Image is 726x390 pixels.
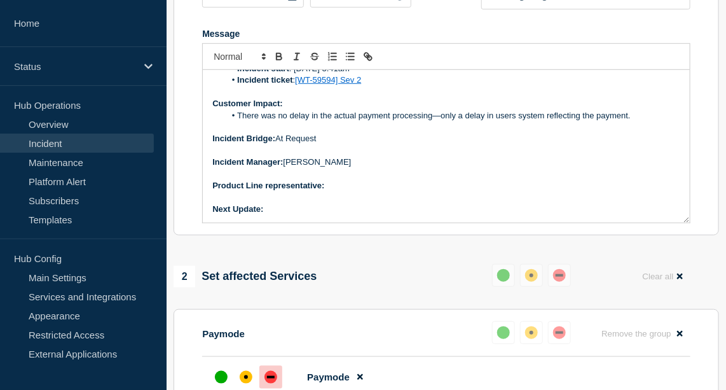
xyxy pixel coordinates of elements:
[306,49,324,64] button: Toggle strikethrough text
[215,371,228,384] div: up
[212,204,263,214] strong: Next Update:
[492,264,515,287] button: up
[307,372,350,382] span: Paymode
[212,133,680,144] p: At Request
[270,49,288,64] button: Toggle bold text
[212,134,275,143] strong: Incident Bridge:
[601,329,671,338] span: Remove the group
[553,269,566,282] div: down
[212,99,283,108] strong: Customer Impact:
[212,157,680,168] p: [PERSON_NAME]
[237,75,292,85] strong: Incident ticket
[341,49,359,64] button: Toggle bulleted list
[520,264,543,287] button: affected
[212,157,283,167] strong: Incident Manager:
[202,328,245,339] p: Paymode
[520,321,543,344] button: affected
[594,321,690,346] button: Remove the group
[208,49,270,64] span: Font size
[295,75,361,85] a: [WT-59594] Sev 2
[548,321,571,344] button: down
[202,29,690,39] div: Message
[525,269,538,282] div: affected
[14,61,136,72] p: Status
[225,74,680,86] li: :
[174,266,195,288] span: 2
[635,264,690,289] button: Clear all
[288,49,306,64] button: Toggle italic text
[553,326,566,339] div: down
[497,269,510,282] div: up
[497,326,510,339] div: up
[212,181,324,190] strong: Product Line representative:
[174,266,317,288] div: Set affected Services
[525,326,538,339] div: affected
[324,49,341,64] button: Toggle ordered list
[492,321,515,344] button: up
[237,64,289,73] strong: Incident start
[359,49,377,64] button: Toggle link
[264,371,277,384] div: down
[203,70,690,223] div: Message
[548,264,571,287] button: down
[225,110,680,122] li: There was no delay in the actual payment processing—only a delay in users system reflecting the p...
[240,371,252,384] div: affected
